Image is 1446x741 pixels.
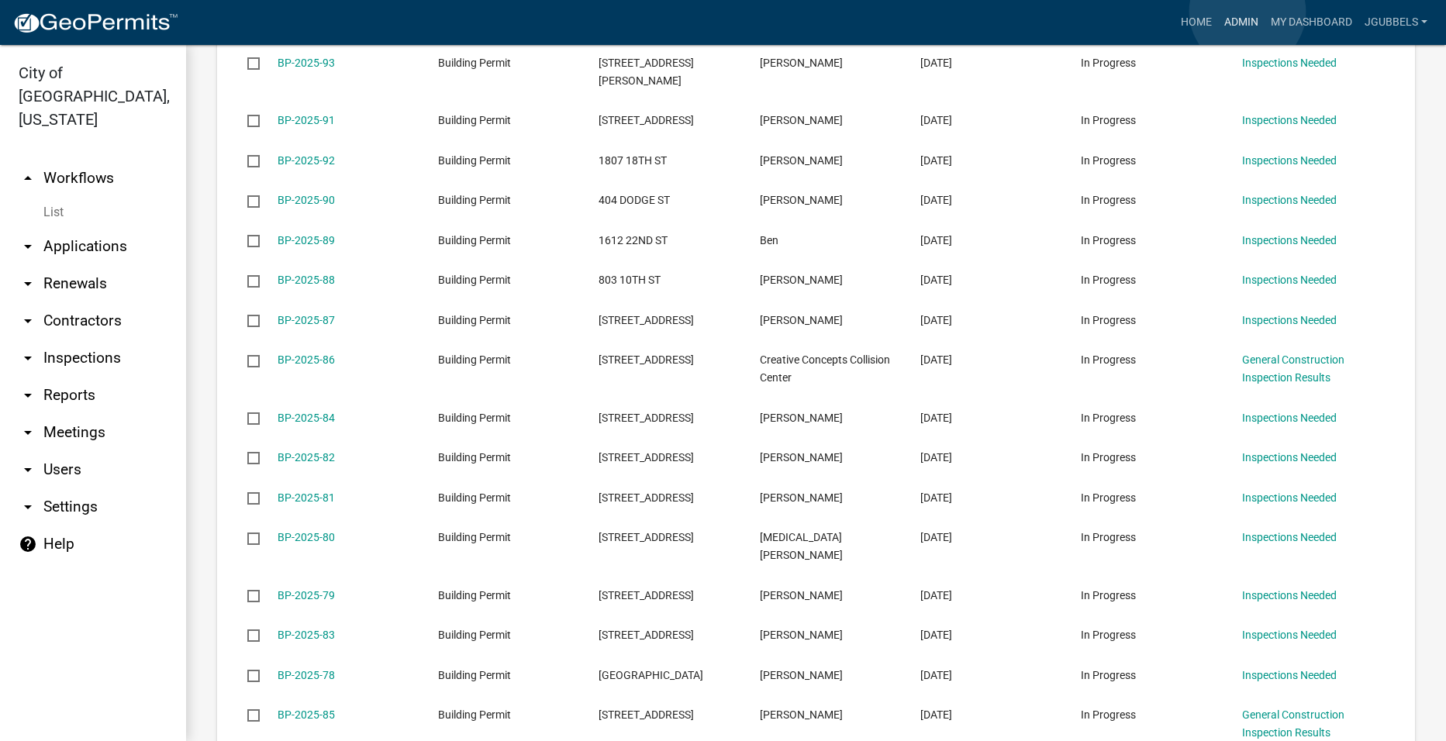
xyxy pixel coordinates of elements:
span: 07/07/2025 [920,708,952,721]
i: arrow_drop_down [19,423,37,442]
span: Jeremiah Jorgensen [760,669,843,681]
span: 401 12TH ST [599,353,694,366]
span: Tom Vo [760,629,843,641]
a: Inspections Needed [1242,154,1337,167]
span: In Progress [1081,629,1136,641]
span: 07/08/2025 [920,669,952,681]
span: 1612 22ND ST [599,234,668,246]
span: In Progress [1081,412,1136,424]
a: BP-2025-93 [278,57,335,69]
a: Inspections Needed [1242,629,1337,641]
span: In Progress [1081,274,1136,286]
a: Inspections Needed [1242,451,1337,464]
i: arrow_drop_up [19,169,37,188]
a: General Construction Inspection Results [1242,353,1344,384]
span: 07/08/2025 [920,629,952,641]
a: BP-2025-84 [278,412,335,424]
span: Building Permit [438,629,511,641]
a: BP-2025-81 [278,491,335,504]
span: In Progress [1081,234,1136,246]
span: Building Permit [438,194,511,206]
span: 07/25/2025 [920,274,952,286]
span: Building Permit [438,708,511,721]
span: jerry a ahrenholtz [760,708,843,721]
span: Building Permit [438,589,511,601]
i: arrow_drop_down [19,349,37,367]
span: 912 HILL ST [599,669,703,681]
a: Inspections Needed [1242,491,1337,504]
span: Building Permit [438,234,511,246]
span: Caden Larson [760,451,843,464]
a: BP-2025-83 [278,629,335,641]
i: arrow_drop_down [19,498,37,516]
span: 08/04/2025 [920,57,952,69]
span: 506 PINE ST [599,708,694,721]
span: Brian Christensen [760,194,843,206]
a: Admin [1218,8,1265,37]
a: BP-2025-78 [278,669,335,681]
span: 2102 7TH ST [599,412,694,424]
a: BP-2025-90 [278,194,335,206]
span: Sandra McGraw [760,114,843,126]
span: Ben [760,234,778,246]
a: Inspections Needed [1242,412,1337,424]
span: 07/31/2025 [920,114,952,126]
span: In Progress [1081,353,1136,366]
span: In Progress [1081,194,1136,206]
span: Building Permit [438,114,511,126]
a: General Construction Inspection Results [1242,708,1344,739]
i: arrow_drop_down [19,312,37,330]
span: In Progress [1081,114,1136,126]
span: In Progress [1081,154,1136,167]
span: 404 DODGE ST [599,194,670,206]
span: 07/14/2025 [920,412,952,424]
span: In Progress [1081,491,1136,504]
span: Building Permit [438,314,511,326]
a: BP-2025-86 [278,353,335,366]
span: Building Permit [438,531,511,543]
span: 803 10TH ST [599,274,661,286]
a: BP-2025-88 [278,274,335,286]
i: arrow_drop_down [19,274,37,293]
span: Building Permit [438,412,511,424]
span: In Progress [1081,531,1136,543]
span: 908 ELM ST [599,451,694,464]
a: Inspections Needed [1242,669,1337,681]
span: DOUGLASS A DARINGER [760,154,843,167]
a: Inspections Needed [1242,57,1337,69]
a: BP-2025-85 [278,708,335,721]
a: My Dashboard [1265,8,1358,37]
a: Inspections Needed [1242,314,1337,326]
span: 07/09/2025 [920,491,952,504]
span: Natalia Ewing [760,314,843,326]
span: 1321 VICTORIA ST [599,531,694,543]
span: In Progress [1081,57,1136,69]
span: Creative Concepts Collision Center [760,353,890,384]
span: In Progress [1081,314,1136,326]
span: Terry Saunders [760,491,843,504]
span: Building Permit [438,491,511,504]
a: BP-2025-82 [278,451,335,464]
span: Skyla Siech [760,531,843,561]
a: Inspections Needed [1242,589,1337,601]
span: 07/22/2025 [920,353,952,366]
a: BP-2025-80 [278,531,335,543]
a: BP-2025-89 [278,234,335,246]
span: 07/30/2025 [920,154,952,167]
span: Ella Morrow [760,57,843,69]
a: Home [1175,8,1218,37]
a: Inspections Needed [1242,194,1337,206]
span: 912 BROADWAY ST [599,114,694,126]
span: Susan Brammann [760,589,843,601]
span: Building Permit [438,353,511,366]
a: BP-2025-92 [278,154,335,167]
a: BP-2025-87 [278,314,335,326]
span: Susan Brammann [760,412,843,424]
span: Building Permit [438,669,511,681]
i: help [19,535,37,553]
a: BP-2025-91 [278,114,335,126]
a: Inspections Needed [1242,114,1337,126]
span: In Progress [1081,708,1136,721]
span: Building Permit [438,57,511,69]
span: 07/29/2025 [920,234,952,246]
